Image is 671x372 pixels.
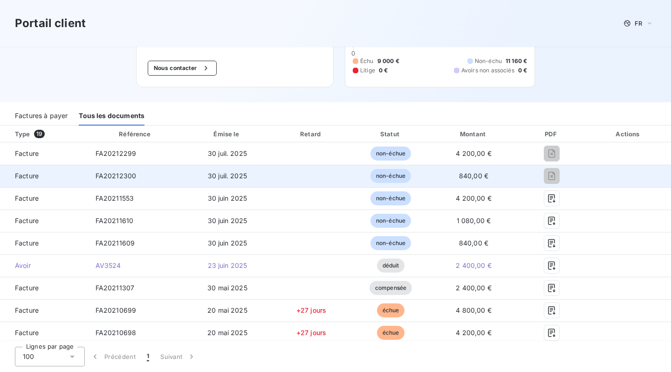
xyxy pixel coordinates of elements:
span: +27 jours [296,306,326,314]
span: 30 juil. 2025 [208,149,247,157]
div: Actions [588,129,669,139]
span: FA20211610 [96,217,134,225]
span: Facture [7,328,81,337]
span: FR [635,20,642,27]
h3: Portail client [15,15,86,32]
span: 30 mai 2025 [207,284,247,292]
span: Non-échu [475,57,502,65]
button: 1 [141,347,155,366]
span: 30 juin 2025 [208,194,247,202]
span: 4 200,00 € [456,194,492,202]
span: FA20211609 [96,239,135,247]
span: Facture [7,216,81,225]
span: 30 juin 2025 [208,217,247,225]
div: Émise le [185,129,269,139]
span: FA20210699 [96,306,137,314]
span: compensée [370,281,412,295]
span: 1 [147,352,149,361]
span: 9 000 € [377,57,399,65]
span: Facture [7,239,81,248]
span: non-échue [370,169,411,183]
span: Facture [7,171,81,181]
span: 20 mai 2025 [207,306,247,314]
div: PDF [519,129,584,139]
span: 11 160 € [506,57,527,65]
span: Facture [7,149,81,158]
button: Précédent [85,347,141,366]
span: 4 200,00 € [456,149,492,157]
span: 19 [34,130,45,138]
span: FA20211553 [96,194,134,202]
span: échue [377,303,405,317]
span: FA20210698 [96,329,137,337]
span: 100 [23,352,34,361]
button: Nous contacter [148,61,217,76]
span: 4 200,00 € [456,329,492,337]
span: Facture [7,306,81,315]
span: 840,00 € [459,239,488,247]
div: Référence [119,130,151,138]
span: 840,00 € [459,172,488,180]
span: Avoirs non associés [461,66,514,75]
div: Factures à payer [15,106,68,126]
span: 23 juin 2025 [208,261,247,269]
span: Échu [360,57,374,65]
span: Avoir [7,261,81,270]
span: 30 juil. 2025 [208,172,247,180]
span: 0 [351,49,355,57]
span: 30 juin 2025 [208,239,247,247]
span: Facture [7,283,81,293]
div: Retard [273,129,349,139]
span: 2 400,00 € [456,284,492,292]
span: 0 € [518,66,527,75]
span: FA20212299 [96,149,137,157]
div: Tous les documents [79,106,144,126]
div: Montant [432,129,516,139]
span: AV3524 [96,261,121,269]
span: 0 € [379,66,388,75]
span: 2 400,00 € [456,261,492,269]
span: Litige [360,66,375,75]
span: échue [377,326,405,340]
div: Type [9,129,86,139]
span: déduit [377,259,405,273]
span: FA20212300 [96,172,137,180]
span: FA20211307 [96,284,135,292]
span: Facture [7,194,81,203]
button: Suivant [155,347,202,366]
span: non-échue [370,191,411,205]
span: 1 080,00 € [457,217,491,225]
span: non-échue [370,236,411,250]
span: +27 jours [296,329,326,337]
span: non-échue [370,214,411,228]
span: non-échue [370,147,411,161]
div: Statut [353,129,428,139]
span: 20 mai 2025 [207,329,247,337]
span: 4 800,00 € [456,306,492,314]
